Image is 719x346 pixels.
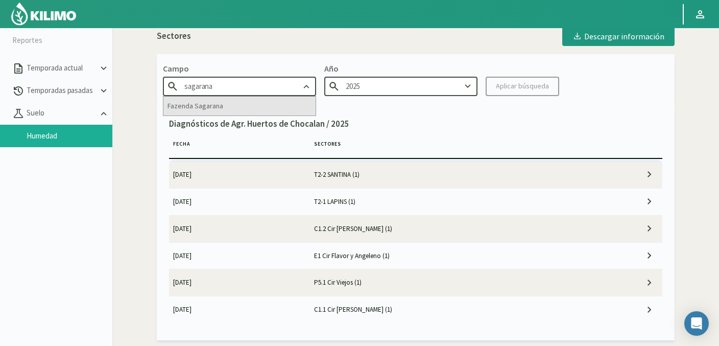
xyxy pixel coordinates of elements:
p: Suelo [25,107,98,119]
input: Escribe para buscar [324,77,477,96]
p: Año [324,62,477,75]
th: Fecha [169,136,310,158]
input: Escribe para buscar [163,77,316,96]
td: T2-2 SANTINA (1) [310,162,592,188]
div: Open Intercom Messenger [684,311,709,336]
p: Campo [163,62,316,75]
td: [DATE] [169,188,310,215]
td: [DATE] [169,269,310,296]
div: Fazenda Sagarana [163,97,316,116]
p: Sectores [157,30,191,43]
p: Diagnósticos de Agr. Huertos de Chocalan / 2025 [169,118,662,131]
img: Kilimo [10,2,77,26]
a: Humedad [27,131,112,141]
td: [DATE] [169,215,310,242]
td: [DATE] [169,296,310,323]
td: [DATE] [169,242,310,269]
p: Temporadas pasadas [25,85,98,97]
td: P5.1 Cir Viejos (1) [310,269,592,296]
td: C1.1 Cir [PERSON_NAME] (1) [310,296,592,323]
p: Temporada actual [25,62,98,74]
button: Descargar información [562,27,675,46]
div: Descargar información [572,31,664,41]
td: E1 Cir Flavor y Angeleno (1) [310,242,592,269]
td: [DATE] [169,162,310,188]
td: C1.2 Cir [PERSON_NAME] (1) [310,215,592,242]
th: Sectores [310,136,592,158]
td: T2-1 LAPINS (1) [310,188,592,215]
